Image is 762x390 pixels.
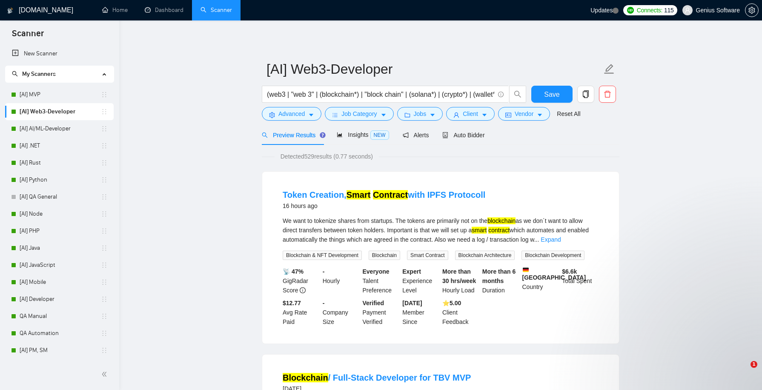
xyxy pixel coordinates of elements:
span: caret-down [381,112,387,118]
span: notification [403,132,409,138]
span: Auto Bidder [442,132,484,139]
span: Save [544,89,559,100]
li: [AI] Python [5,171,114,188]
span: Jobs [414,109,427,118]
span: Preview Results [262,132,323,139]
b: Expert [402,268,421,275]
li: [AI] .NET [5,137,114,154]
button: setting [745,3,759,17]
a: [AI] MVP [20,86,101,103]
span: caret-down [308,112,314,118]
li: New Scanner [5,45,114,62]
b: [DATE] [402,300,422,306]
li: [AI] Java [5,240,114,257]
span: holder [101,262,108,269]
span: Client [463,109,478,118]
li: [AI] Rust [5,154,114,171]
span: My Scanners [22,70,56,78]
a: [AI] JavaScript [20,257,101,274]
div: Country [521,267,561,295]
span: holder [101,176,108,183]
span: Vendor [515,109,533,118]
span: Alerts [403,132,429,139]
a: [AI] .NET [20,137,101,154]
b: More than 6 months [482,268,516,284]
li: [AI] Developer [5,291,114,308]
li: [AI] Web3-Developer [5,103,114,120]
span: setting [745,7,758,14]
div: Hourly Load [441,267,481,295]
b: $ 6.6k [562,268,577,275]
div: Client Feedback [441,298,481,326]
span: edit [604,64,615,75]
button: delete [599,86,616,103]
div: We want to tokenize shares from startups. The tokens are primarily not on the as we don´t want to... [283,216,599,244]
li: QA Automation [5,325,114,342]
button: search [509,86,526,103]
a: [AI] Developer [20,291,101,308]
button: idcardVendorcaret-down [498,107,550,121]
a: [AI] Mobile [20,274,101,291]
span: Advanced [278,109,305,118]
span: Updates [590,7,613,14]
div: Talent Preference [361,267,401,295]
span: idcard [505,112,511,118]
a: Expand [541,236,561,243]
span: Blockchain & NFT Development [283,251,362,260]
div: GigRadar Score [281,267,321,295]
a: [AI] AI/ML-Developer [20,120,101,137]
li: QA Manual [5,308,114,325]
div: Tooltip anchor [319,131,327,139]
div: Duration [481,267,521,295]
span: Detected 529 results (0.77 seconds) [275,152,379,161]
div: Member Since [401,298,441,326]
b: Verified [363,300,384,306]
a: New Scanner [12,45,107,62]
a: QA Manual [20,308,101,325]
li: [AI] Mobile [5,274,114,291]
a: dashboardDashboard [145,6,183,14]
span: holder [101,211,108,217]
span: search [262,132,268,138]
span: holder [101,91,108,98]
button: barsJob Categorycaret-down [325,107,393,121]
span: NEW [370,130,389,140]
a: [AI] Web3-Developer [20,103,101,120]
img: 🇩🇪 [523,267,529,273]
li: [AI] PM, SM [5,342,114,359]
div: 16 hours ago [283,201,485,211]
a: [AI] PHP [20,222,101,240]
span: holder [101,125,108,132]
span: user [453,112,459,118]
input: Search Freelance Jobs... [267,89,494,100]
iframe: Intercom live chat [733,361,753,381]
span: holder [101,296,108,303]
a: [AI] QA General [20,188,101,205]
li: [AI] Node [5,205,114,222]
span: info-circle [300,287,306,293]
mark: blockchain [487,217,516,224]
b: - [323,268,325,275]
b: - [323,300,325,306]
div: Hourly [321,267,361,295]
span: holder [101,228,108,234]
span: holder [101,159,108,166]
a: [AI] Node [20,205,101,222]
a: [AI] PM, SM [20,342,101,359]
span: Blockchain [369,251,400,260]
span: holder [101,108,108,115]
a: searchScanner [201,6,232,14]
span: caret-down [537,112,543,118]
mark: contract [488,227,510,234]
a: Token Creation,Smart Contractwith IPFS Protocoll [283,190,485,199]
span: caret-down [481,112,487,118]
a: Reset All [557,109,580,118]
span: search [510,90,526,98]
span: holder [101,194,108,200]
span: area-chart [337,132,343,138]
li: [AI] PHP [5,222,114,240]
a: [AI] Python [20,171,101,188]
span: double-left [101,370,110,378]
a: homeHome [102,6,128,14]
span: My Scanners [12,70,56,78]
